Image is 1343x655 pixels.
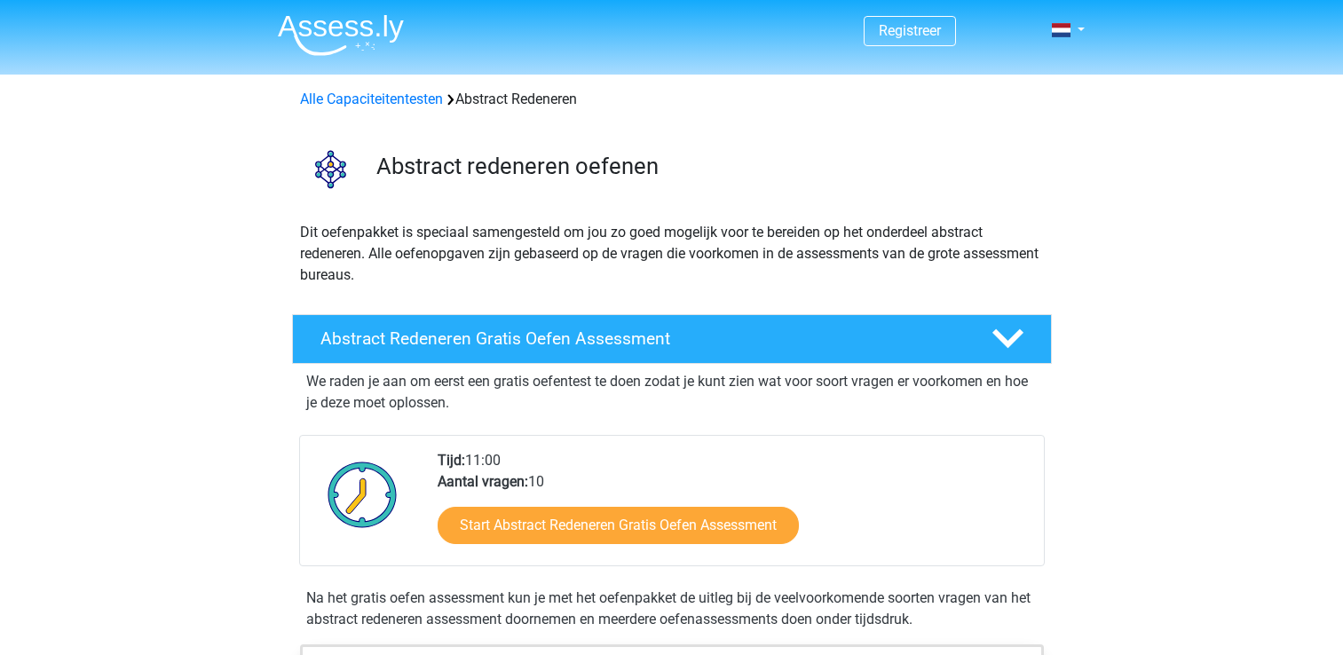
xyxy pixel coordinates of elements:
[376,153,1038,180] h3: Abstract redeneren oefenen
[278,14,404,56] img: Assessly
[299,588,1045,630] div: Na het gratis oefen assessment kun je met het oefenpakket de uitleg bij de veelvoorkomende soorte...
[424,450,1043,565] div: 11:00 10
[285,314,1059,364] a: Abstract Redeneren Gratis Oefen Assessment
[300,91,443,107] a: Alle Capaciteitentesten
[293,89,1051,110] div: Abstract Redeneren
[438,473,528,490] b: Aantal vragen:
[318,450,407,539] img: Klok
[300,222,1044,286] p: Dit oefenpakket is speciaal samengesteld om jou zo goed mogelijk voor te bereiden op het onderdee...
[438,452,465,469] b: Tijd:
[306,371,1038,414] p: We raden je aan om eerst een gratis oefentest te doen zodat je kunt zien wat voor soort vragen er...
[879,22,941,39] a: Registreer
[438,507,799,544] a: Start Abstract Redeneren Gratis Oefen Assessment
[320,328,963,349] h4: Abstract Redeneren Gratis Oefen Assessment
[293,131,368,207] img: abstract redeneren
